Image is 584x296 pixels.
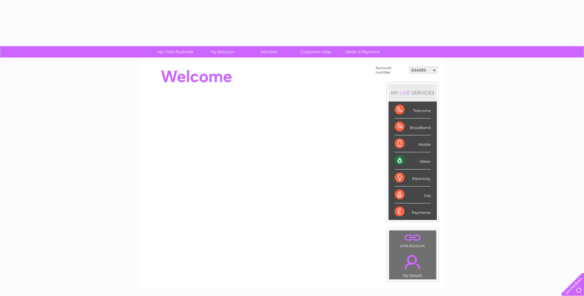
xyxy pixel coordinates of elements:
div: Electricity [395,170,431,186]
a: . [391,251,435,273]
a: Make A Payment [337,46,388,58]
td: Account number [374,64,408,76]
div: LIVE [398,90,411,96]
div: Gas [395,186,431,203]
div: Water [395,152,431,169]
div: Broadband [395,118,431,135]
td: My Details [389,250,437,280]
div: Payments [395,203,431,220]
div: MY SERVICES [389,84,437,102]
td: Link Account [389,230,437,250]
a: Customer Help [290,46,341,58]
a: Services [244,46,294,58]
a: My Account [197,46,248,58]
div: Telecoms [395,102,431,118]
div: Mobile [395,135,431,152]
a: . [391,232,435,243]
a: My Clear Business [150,46,201,58]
